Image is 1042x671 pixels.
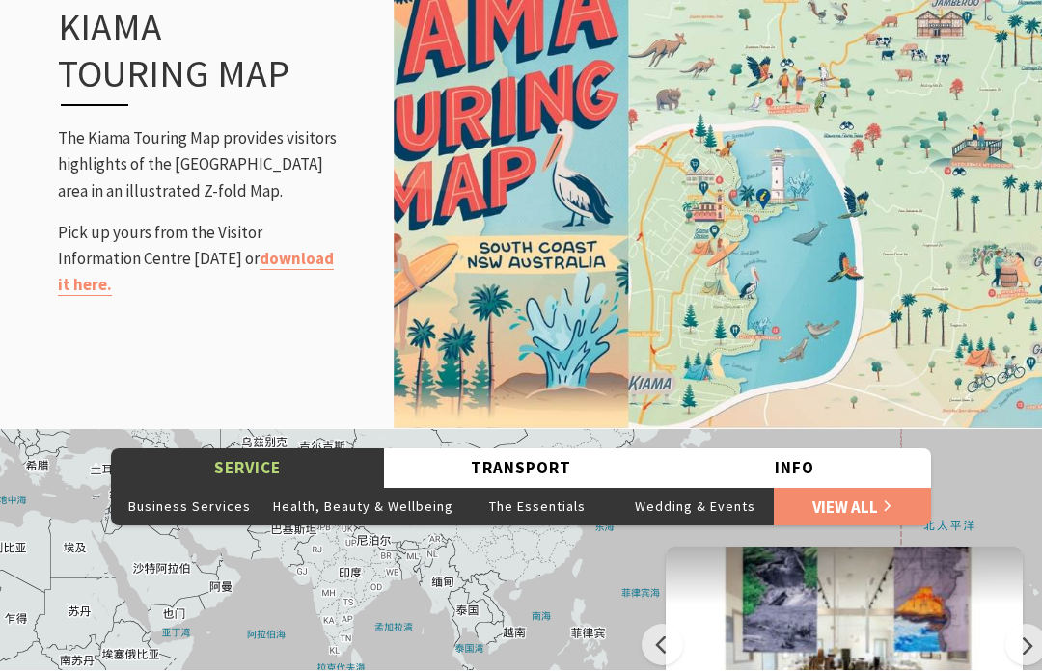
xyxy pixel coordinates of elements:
[58,6,317,107] h3: Kiama Touring Map
[384,449,657,489] button: Transport
[111,449,384,489] button: Service
[58,126,345,205] p: The Kiama Touring Map provides visitors highlights of the [GEOGRAPHIC_DATA] area in an illustrate...
[617,488,774,526] button: Wedding & Events
[658,449,931,489] button: Info
[268,488,458,526] button: Health, Beauty & Wellbeing
[642,625,683,666] button: Previous
[774,488,931,526] a: View All
[458,488,616,526] button: The Essentials
[111,488,268,526] button: Business Services
[58,221,345,300] p: Pick up yours from the Visitor Information Centre [DATE] or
